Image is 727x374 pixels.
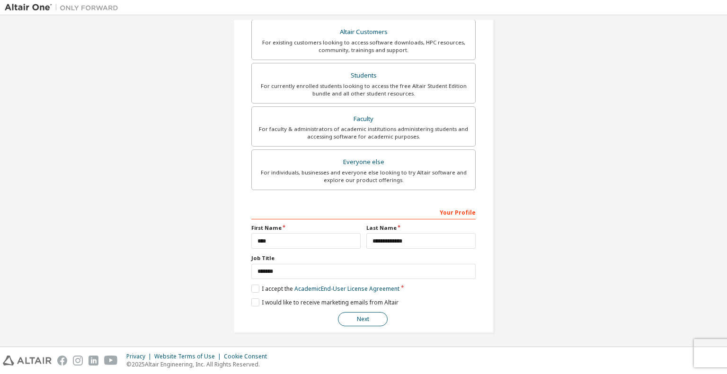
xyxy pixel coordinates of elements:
div: Your Profile [251,204,476,219]
div: Faculty [257,113,470,126]
img: Altair One [5,3,123,12]
div: For faculty & administrators of academic institutions administering students and accessing softwa... [257,125,470,140]
div: For individuals, businesses and everyone else looking to try Altair software and explore our prod... [257,169,470,184]
a: Academic End-User License Agreement [294,285,399,293]
div: For existing customers looking to access software downloads, HPC resources, community, trainings ... [257,39,470,54]
label: Last Name [366,224,476,232]
label: Job Title [251,254,476,262]
button: Next [338,312,388,326]
div: Everyone else [257,156,470,169]
img: linkedin.svg [89,356,98,365]
img: youtube.svg [104,356,118,365]
div: Altair Customers [257,26,470,39]
label: I would like to receive marketing emails from Altair [251,298,399,306]
label: I accept the [251,285,399,293]
img: instagram.svg [73,356,83,365]
div: Website Terms of Use [154,353,224,360]
img: facebook.svg [57,356,67,365]
img: altair_logo.svg [3,356,52,365]
p: © 2025 Altair Engineering, Inc. All Rights Reserved. [126,360,273,368]
div: Cookie Consent [224,353,273,360]
label: First Name [251,224,361,232]
div: For currently enrolled students looking to access the free Altair Student Edition bundle and all ... [257,82,470,97]
div: Privacy [126,353,154,360]
div: Students [257,69,470,82]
